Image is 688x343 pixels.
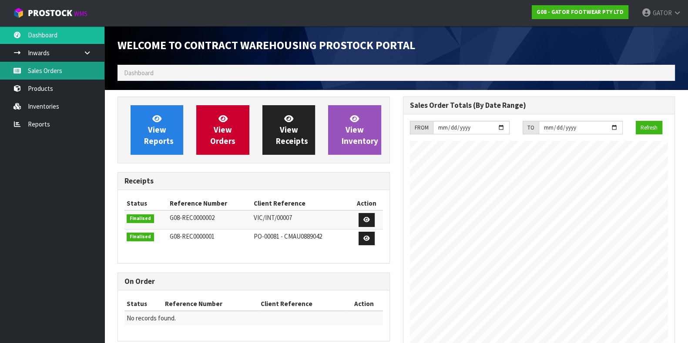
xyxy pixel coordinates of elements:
th: Client Reference [258,297,346,311]
a: ViewOrders [196,105,249,155]
th: Reference Number [168,196,252,210]
td: No records found. [124,311,383,325]
span: Finalised [127,233,154,241]
th: Status [124,196,168,210]
th: Action [346,297,383,311]
span: PO-00081 - CMAU0889042 [254,232,322,240]
h3: Receipts [124,177,383,185]
th: Reference Number [163,297,258,311]
span: ProStock [28,7,72,19]
div: FROM [410,121,433,135]
th: Client Reference [252,196,350,210]
span: GATOR [653,9,672,17]
span: View Reports [144,113,174,146]
span: VIC/INT/00007 [254,213,292,222]
span: View Orders [210,113,235,146]
h3: On Order [124,277,383,286]
button: Refresh [636,121,662,135]
span: Dashboard [124,69,154,77]
span: View Receipts [276,113,308,146]
small: WMS [74,10,87,18]
span: G08-REC0000001 [170,232,215,240]
a: ViewInventory [328,105,381,155]
th: Status [124,297,163,311]
a: ViewReports [131,105,183,155]
div: TO [523,121,539,135]
th: Action [350,196,383,210]
span: G08-REC0000002 [170,213,215,222]
img: cube-alt.png [13,7,24,18]
h3: Sales Order Totals (By Date Range) [410,101,668,110]
span: View Inventory [342,113,378,146]
span: Welcome to Contract Warehousing ProStock Portal [117,38,415,52]
strong: G08 - GATOR FOOTWEAR PTY LTD [537,8,624,16]
span: Finalised [127,214,154,223]
a: ViewReceipts [262,105,315,155]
